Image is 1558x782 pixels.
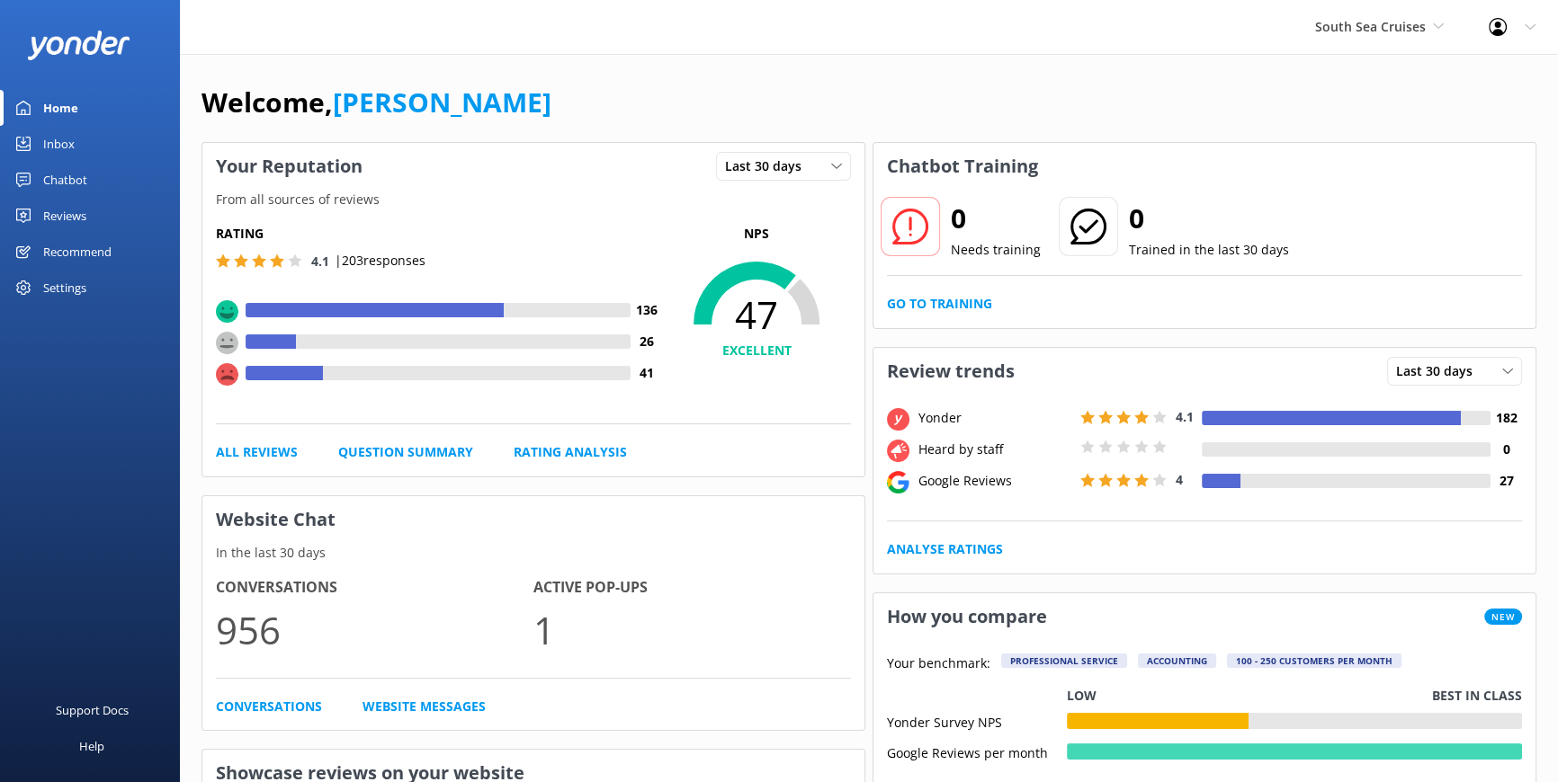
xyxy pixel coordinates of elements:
div: Accounting [1138,653,1216,668]
span: Last 30 days [725,156,812,176]
h4: Conversations [216,576,533,600]
p: Low [1067,686,1097,706]
p: | 203 responses [335,251,425,271]
span: 4.1 [311,253,329,270]
h5: Rating [216,224,662,244]
a: Question Summary [338,442,473,462]
p: 956 [216,600,533,660]
div: Home [43,90,78,126]
p: Your benchmark: [887,653,990,675]
span: 4 [1176,471,1183,488]
div: Professional Service [1001,653,1127,668]
span: New [1484,609,1522,625]
h4: 136 [631,300,662,320]
div: 100 - 250 customers per month [1227,653,1401,668]
h3: Website Chat [202,496,864,543]
span: Last 30 days [1396,361,1483,381]
div: Chatbot [43,162,87,198]
div: Google Reviews per month [887,743,1067,760]
p: From all sources of reviews [202,190,864,209]
p: Best in class [1432,686,1522,706]
h4: EXCELLENT [662,341,851,360]
div: Reviews [43,198,86,234]
div: Help [79,728,104,764]
span: South Sea Cruises [1315,18,1426,35]
a: [PERSON_NAME] [333,84,551,120]
h2: 0 [951,197,1041,240]
a: Go to Training [887,294,992,314]
h4: 0 [1491,440,1522,459]
h4: Active Pop-ups [533,576,851,600]
p: In the last 30 days [202,543,864,563]
div: Heard by staff [914,440,1076,459]
img: yonder-white-logo.png [27,31,130,60]
p: Needs training [951,240,1041,260]
div: Inbox [43,126,75,162]
p: NPS [662,224,851,244]
div: Recommend [43,234,112,270]
h1: Welcome, [201,81,551,124]
h4: 26 [631,332,662,351]
h3: Your Reputation [202,143,376,190]
h4: 41 [631,363,662,383]
a: Conversations [216,697,322,716]
a: Website Messages [363,697,486,716]
h3: Chatbot Training [873,143,1052,190]
a: Analyse Ratings [887,539,1003,559]
h3: How you compare [873,593,1061,640]
h2: 0 [1129,197,1289,240]
h3: Review trends [873,348,1028,395]
div: Yonder Survey NPS [887,713,1067,729]
div: Yonder [914,408,1076,428]
div: Settings [43,270,86,306]
h4: 182 [1491,408,1522,428]
h4: 27 [1491,471,1522,491]
a: Rating Analysis [514,442,627,462]
p: 1 [533,600,851,660]
p: Trained in the last 30 days [1129,240,1289,260]
span: 4.1 [1176,408,1194,425]
div: Google Reviews [914,471,1076,491]
div: Support Docs [56,692,129,728]
a: All Reviews [216,442,298,462]
span: 47 [662,292,851,337]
